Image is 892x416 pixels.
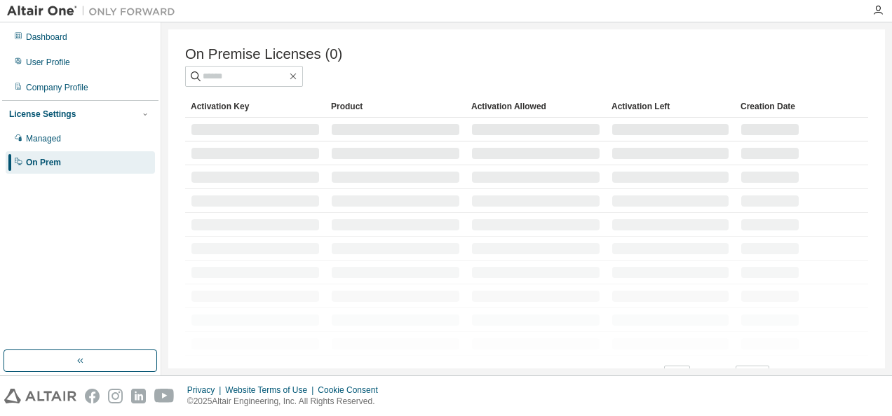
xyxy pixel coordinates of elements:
div: Managed [26,133,61,144]
div: Creation Date [741,95,799,118]
img: facebook.svg [85,389,100,403]
div: Privacy [187,384,225,396]
div: Activation Allowed [471,95,600,118]
img: Altair One [7,4,182,18]
div: Company Profile [26,82,88,93]
span: Items per page [604,366,690,384]
div: On Prem [26,157,61,168]
p: © 2025 Altair Engineering, Inc. All Rights Reserved. [187,396,386,408]
div: Cookie Consent [318,384,386,396]
img: youtube.svg [154,389,175,403]
div: Activation Key [191,95,320,118]
div: Activation Left [611,95,729,118]
div: License Settings [9,109,76,120]
img: instagram.svg [108,389,123,403]
img: altair_logo.svg [4,389,76,403]
div: Product [331,95,460,118]
div: Website Terms of Use [225,384,318,396]
div: Dashboard [26,32,67,43]
div: User Profile [26,57,70,68]
span: On Premise Licenses (0) [185,46,342,62]
img: linkedin.svg [131,389,146,403]
span: Page n. [703,366,769,384]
